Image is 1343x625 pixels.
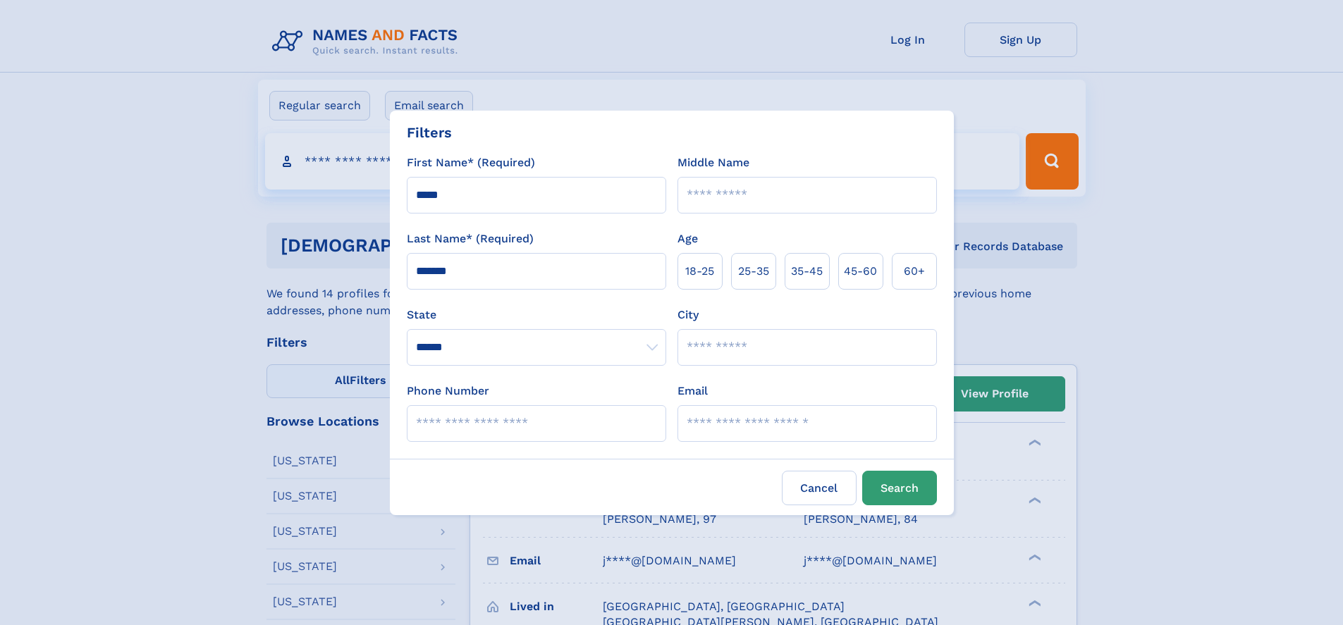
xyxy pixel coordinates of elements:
label: Email [677,383,708,400]
span: 35‑45 [791,263,823,280]
label: First Name* (Required) [407,154,535,171]
div: Filters [407,122,452,143]
label: Middle Name [677,154,749,171]
span: 18‑25 [685,263,714,280]
button: Search [862,471,937,505]
label: Last Name* (Required) [407,230,534,247]
label: City [677,307,699,323]
span: 45‑60 [844,263,877,280]
label: State [407,307,666,323]
label: Phone Number [407,383,489,400]
span: 25‑35 [738,263,769,280]
label: Age [677,230,698,247]
label: Cancel [782,471,857,505]
span: 60+ [904,263,925,280]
